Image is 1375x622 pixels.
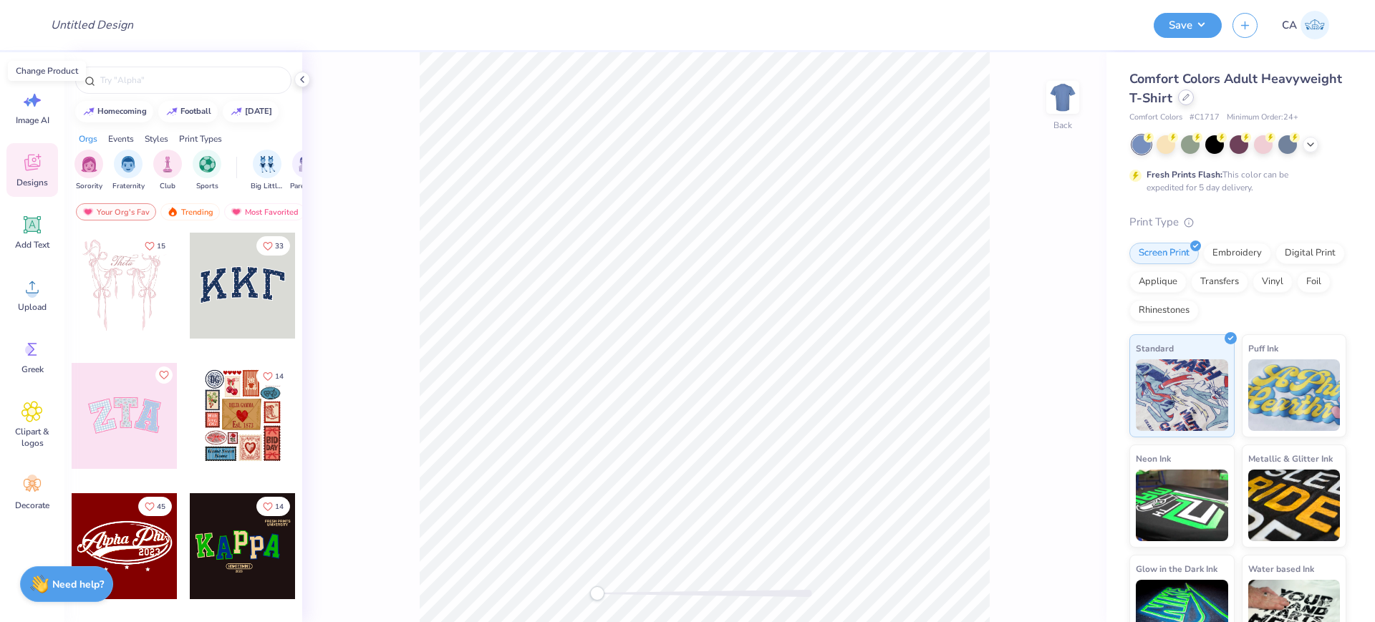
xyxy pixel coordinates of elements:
span: Sports [196,181,218,192]
img: trend_line.gif [231,107,242,116]
img: trend_line.gif [166,107,178,116]
span: Decorate [15,500,49,511]
span: 14 [275,373,284,380]
div: filter for Big Little Reveal [251,150,284,192]
a: CA [1275,11,1336,39]
span: Minimum Order: 24 + [1227,112,1298,124]
img: Back [1048,83,1077,112]
button: Like [155,366,173,384]
span: CA [1282,17,1297,34]
button: filter button [153,150,182,192]
button: [DATE] [223,101,279,122]
div: Change Product [8,61,86,81]
div: Trending [160,203,220,220]
span: Water based Ink [1248,561,1314,576]
img: trending.gif [167,207,178,217]
span: Clipart & logos [9,426,56,449]
span: # C1717 [1190,112,1220,124]
img: trend_line.gif [83,107,95,116]
button: football [158,101,218,122]
span: Add Text [15,239,49,251]
div: filter for Sorority [74,150,103,192]
strong: Fresh Prints Flash: [1147,169,1222,180]
div: Orgs [79,132,97,145]
span: 14 [275,503,284,510]
div: Foil [1297,271,1331,293]
div: halloween [245,107,272,115]
div: This color can be expedited for 5 day delivery. [1147,168,1323,194]
div: filter for Parent's Weekend [290,150,323,192]
div: Screen Print [1129,243,1199,264]
img: Standard [1136,359,1228,431]
button: Like [138,497,172,516]
button: Save [1154,13,1222,38]
span: 15 [157,243,165,250]
span: Image AI [16,115,49,126]
img: most_fav.gif [82,207,94,217]
span: Big Little Reveal [251,181,284,192]
img: Chollene Anne Aranda [1301,11,1329,39]
img: Club Image [160,156,175,172]
div: Your Org's Fav [76,203,156,220]
div: Vinyl [1253,271,1293,293]
button: filter button [290,150,323,192]
img: Big Little Reveal Image [259,156,275,172]
span: Standard [1136,341,1174,356]
img: Sorority Image [81,156,97,172]
div: Rhinestones [1129,300,1199,321]
img: Sports Image [199,156,216,172]
span: Designs [16,177,48,188]
button: Like [138,236,172,256]
div: filter for Sports [193,150,221,192]
span: Parent's Weekend [290,181,323,192]
img: Metallic & Glitter Ink [1248,470,1341,541]
input: Try "Alpha" [99,73,282,87]
img: Neon Ink [1136,470,1228,541]
div: Embroidery [1203,243,1271,264]
div: Print Type [1129,214,1346,230]
button: homecoming [75,101,153,122]
span: Sorority [76,181,102,192]
div: Print Types [179,132,222,145]
div: Events [108,132,134,145]
button: filter button [193,150,221,192]
span: Club [160,181,175,192]
span: Upload [18,301,47,313]
span: Glow in the Dark Ink [1136,561,1217,576]
button: Like [256,236,290,256]
input: Untitled Design [39,11,145,39]
div: football [180,107,211,115]
img: Fraternity Image [120,156,136,172]
button: filter button [74,150,103,192]
span: Fraternity [112,181,145,192]
div: Most Favorited [224,203,305,220]
div: filter for Club [153,150,182,192]
span: Puff Ink [1248,341,1278,356]
div: Transfers [1191,271,1248,293]
img: Puff Ink [1248,359,1341,431]
button: filter button [251,150,284,192]
img: Parent's Weekend Image [299,156,315,172]
div: Applique [1129,271,1187,293]
span: Neon Ink [1136,451,1171,466]
button: Like [256,366,290,386]
div: Accessibility label [590,586,604,601]
span: Comfort Colors [1129,112,1182,124]
span: Greek [21,364,44,375]
button: filter button [112,150,145,192]
strong: Need help? [52,578,104,591]
img: most_fav.gif [231,207,242,217]
div: homecoming [97,107,147,115]
span: Comfort Colors Adult Heavyweight T-Shirt [1129,70,1342,107]
div: Back [1053,119,1072,132]
span: Metallic & Glitter Ink [1248,451,1333,466]
span: 45 [157,503,165,510]
div: Styles [145,132,168,145]
span: 33 [275,243,284,250]
div: Digital Print [1275,243,1345,264]
div: filter for Fraternity [112,150,145,192]
button: Like [256,497,290,516]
